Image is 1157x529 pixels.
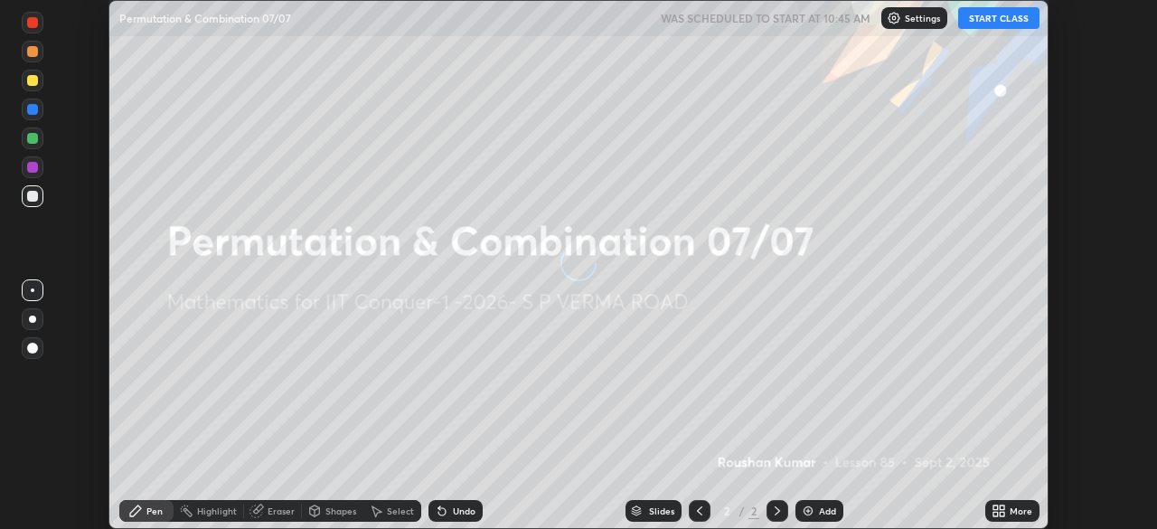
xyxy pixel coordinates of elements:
img: add-slide-button [801,504,815,518]
div: Pen [146,506,163,515]
img: class-settings-icons [887,11,901,25]
div: Shapes [325,506,356,515]
div: Select [387,506,414,515]
div: Undo [453,506,475,515]
div: Add [819,506,836,515]
div: 2 [718,505,736,516]
div: Highlight [197,506,237,515]
h5: WAS SCHEDULED TO START AT 10:45 AM [661,10,870,26]
div: Eraser [268,506,295,515]
div: More [1010,506,1032,515]
p: Permutation & Combination 07/07 [119,11,291,25]
div: Slides [649,506,674,515]
p: Settings [905,14,940,23]
div: 2 [748,503,759,519]
button: START CLASS [958,7,1039,29]
div: / [739,505,745,516]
